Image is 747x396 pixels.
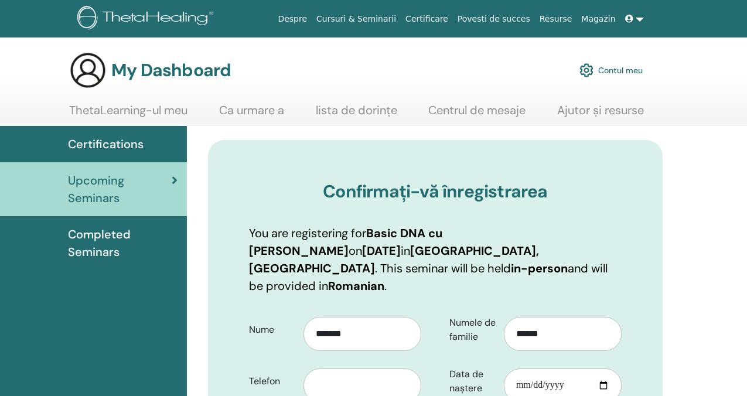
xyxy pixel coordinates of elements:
[577,8,620,30] a: Magazin
[316,103,397,126] a: lista de dorințe
[362,243,401,258] b: [DATE]
[401,8,453,30] a: Certificare
[273,8,312,30] a: Despre
[557,103,644,126] a: Ajutor și resurse
[240,370,303,392] label: Telefon
[69,103,187,126] a: ThetaLearning-ul meu
[428,103,526,126] a: Centrul de mesaje
[535,8,577,30] a: Resurse
[579,57,643,83] a: Contul meu
[69,52,107,89] img: generic-user-icon.jpg
[249,181,622,202] h3: Confirmați-vă înregistrarea
[312,8,401,30] a: Cursuri & Seminarii
[579,60,593,80] img: cog.svg
[68,226,178,261] span: Completed Seminars
[511,261,568,276] b: in-person
[441,312,504,348] label: Numele de familie
[219,103,284,126] a: Ca urmare a
[77,6,217,32] img: logo.png
[453,8,535,30] a: Povesti de succes
[249,224,622,295] p: You are registering for on in . This seminar will be held and will be provided in .
[328,278,384,293] b: Romanian
[240,319,303,341] label: Nume
[111,60,231,81] h3: My Dashboard
[68,135,144,153] span: Certifications
[68,172,172,207] span: Upcoming Seminars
